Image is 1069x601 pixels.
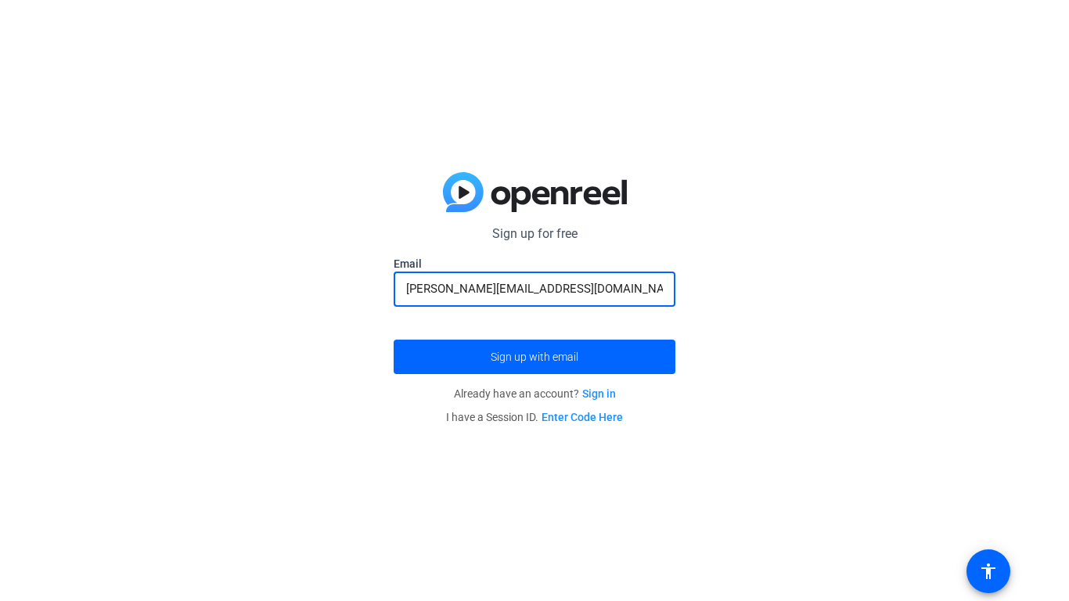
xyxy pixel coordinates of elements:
button: Sign up with email [394,340,675,374]
a: Sign in [582,387,616,400]
img: blue-gradient.svg [443,172,627,213]
span: I have a Session ID. [446,411,623,423]
p: Sign up for free [394,225,675,243]
label: Email [394,256,675,272]
input: Enter Email Address [406,279,663,298]
mat-icon: accessibility [979,562,998,581]
a: Enter Code Here [542,411,623,423]
span: Already have an account? [454,387,616,400]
